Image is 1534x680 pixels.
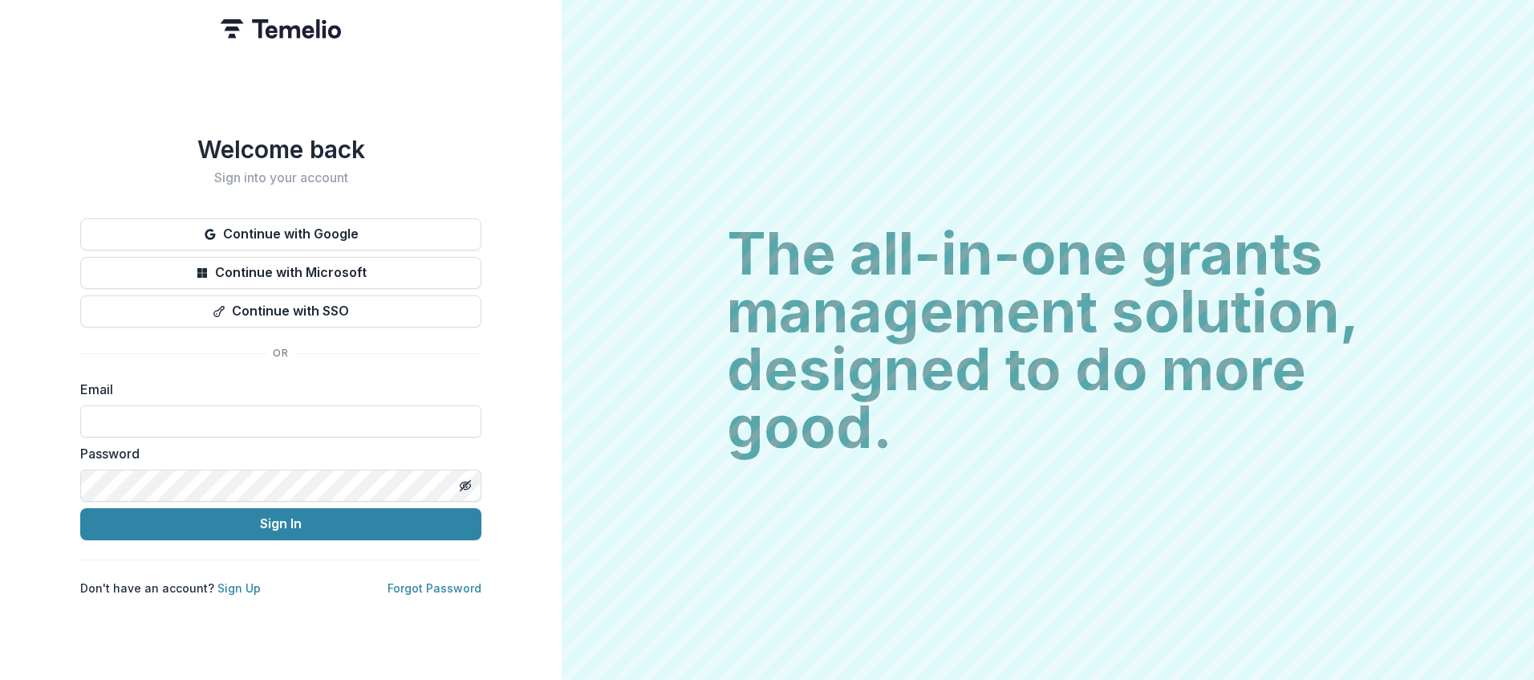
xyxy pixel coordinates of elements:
[217,581,261,595] a: Sign Up
[80,444,472,463] label: Password
[80,295,481,328] button: Continue with SSO
[80,257,481,289] button: Continue with Microsoft
[452,473,478,499] button: Toggle password visibility
[80,580,261,597] p: Don't have an account?
[80,170,481,185] h2: Sign into your account
[80,508,481,540] button: Sign In
[388,581,481,595] a: Forgot Password
[80,135,481,164] h1: Welcome back
[80,218,481,250] button: Continue with Google
[221,19,341,39] img: Temelio
[80,380,472,399] label: Email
